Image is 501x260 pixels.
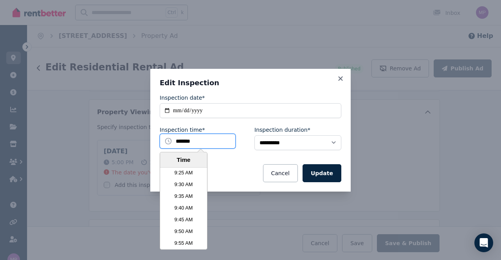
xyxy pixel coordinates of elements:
button: Update [303,164,341,182]
div: Time [162,155,205,164]
li: 9:50 AM [160,226,207,237]
div: Open Intercom Messenger [474,233,493,252]
li: 9:55 AM [160,237,207,249]
li: 9:35 AM [160,190,207,202]
h3: Edit Inspection [160,78,341,88]
li: 9:30 AM [160,179,207,190]
li: 9:45 AM [160,214,207,226]
ul: Time [160,168,207,249]
label: Inspection time* [160,126,205,134]
label: Inspection date* [160,94,205,102]
label: Inspection duration* [254,126,310,134]
button: Cancel [263,164,298,182]
li: 9:25 AM [160,167,207,179]
li: 9:40 AM [160,202,207,214]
